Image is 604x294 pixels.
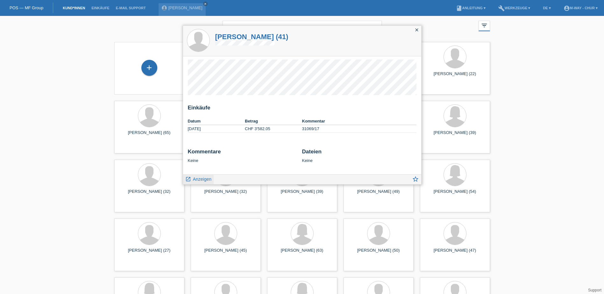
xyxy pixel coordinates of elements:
a: [PERSON_NAME] (41) [215,33,288,41]
i: account_circle [564,5,570,11]
td: [DATE] [188,125,245,133]
div: [PERSON_NAME] (63) [272,248,332,258]
a: close [203,2,208,6]
div: [PERSON_NAME] (39) [425,130,485,140]
i: build [498,5,505,11]
div: [PERSON_NAME] (65) [119,130,179,140]
i: close [204,2,207,5]
div: [PERSON_NAME] (54) [425,189,485,199]
td: 31069/17 [302,125,416,133]
a: bookAnleitung ▾ [453,6,489,10]
div: [PERSON_NAME] (49) [349,189,409,199]
div: Keine [302,149,416,163]
i: launch [185,176,191,182]
a: star_border [412,176,419,184]
i: close [414,27,419,32]
i: book [456,5,462,11]
a: Kund*innen [60,6,88,10]
span: Anzeigen [193,177,211,182]
h2: Kommentare [188,149,297,158]
h2: Dateien [302,149,416,158]
div: [PERSON_NAME] (32) [196,189,256,199]
div: [PERSON_NAME] (22) [425,71,485,81]
div: Keine [188,149,297,163]
a: E-Mail Support [113,6,149,10]
a: launch Anzeigen [185,175,212,183]
div: [PERSON_NAME] (39) [272,189,332,199]
a: Einkäufe [88,6,112,10]
a: Support [588,288,601,292]
h2: Einkäufe [188,105,416,114]
th: Betrag [245,117,302,125]
div: [PERSON_NAME] (45) [196,248,256,258]
div: Kund*in hinzufügen [142,62,157,73]
div: [PERSON_NAME] (47) [425,248,485,258]
th: Datum [188,117,245,125]
a: [PERSON_NAME] [168,5,203,10]
div: [PERSON_NAME] (27) [119,248,179,258]
i: filter_list [481,22,488,29]
input: Suche... [223,21,382,36]
a: buildWerkzeuge ▾ [495,6,534,10]
a: POS — MF Group [10,5,43,10]
th: Kommentar [302,117,416,125]
div: [PERSON_NAME] (50) [349,248,409,258]
a: account_circlem-way - Chur ▾ [560,6,601,10]
div: [PERSON_NAME] (32) [119,189,179,199]
a: DE ▾ [540,6,554,10]
i: star_border [412,176,419,183]
td: CHF 3'582.05 [245,125,302,133]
